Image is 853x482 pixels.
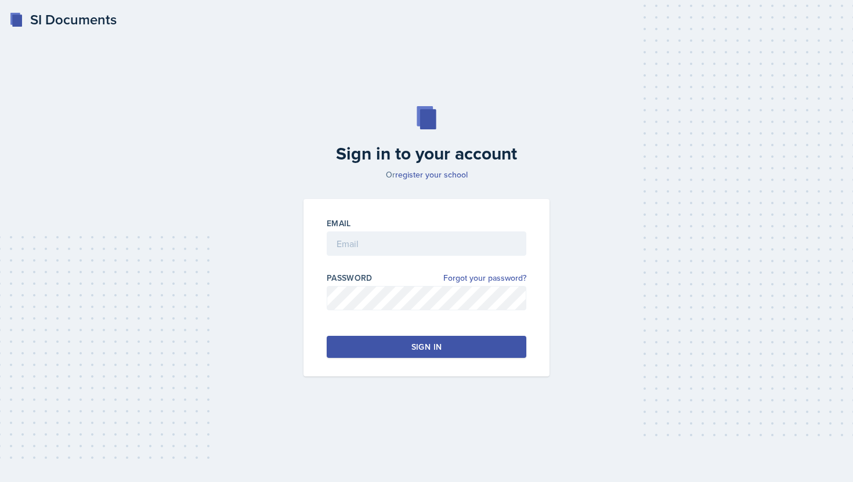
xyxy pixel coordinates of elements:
a: SI Documents [9,9,117,30]
p: Or [297,169,556,180]
h2: Sign in to your account [297,143,556,164]
a: register your school [395,169,468,180]
button: Sign in [327,336,526,358]
a: Forgot your password? [443,272,526,284]
div: Sign in [411,341,442,353]
label: Email [327,218,351,229]
input: Email [327,231,526,256]
label: Password [327,272,373,284]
